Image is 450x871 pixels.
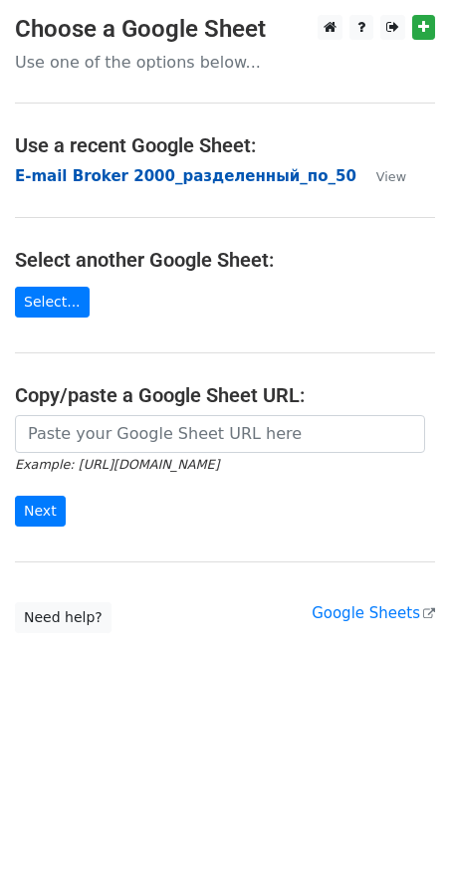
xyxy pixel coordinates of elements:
[15,457,219,472] small: Example: [URL][DOMAIN_NAME]
[15,133,435,157] h4: Use a recent Google Sheet:
[350,775,450,871] div: Виджет чата
[15,415,425,453] input: Paste your Google Sheet URL here
[15,602,112,633] a: Need help?
[15,248,435,272] h4: Select another Google Sheet:
[15,287,90,318] a: Select...
[312,604,435,622] a: Google Sheets
[376,169,406,184] small: View
[15,52,435,73] p: Use one of the options below...
[15,496,66,527] input: Next
[15,167,356,185] a: E-mail Broker 2000_разделенный_по_50
[350,775,450,871] iframe: Chat Widget
[15,15,435,44] h3: Choose a Google Sheet
[356,167,406,185] a: View
[15,383,435,407] h4: Copy/paste a Google Sheet URL:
